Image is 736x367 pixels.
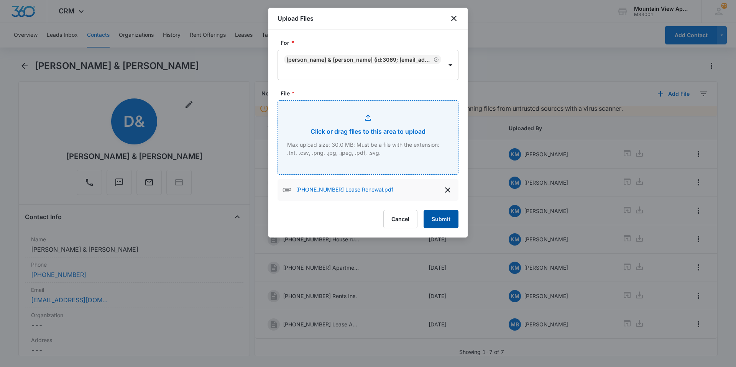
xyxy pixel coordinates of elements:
[442,184,454,196] button: delete
[281,89,462,97] label: File
[281,39,462,47] label: For
[449,14,458,23] button: close
[424,210,458,228] button: Submit
[286,56,432,63] div: [PERSON_NAME] & [PERSON_NAME] (ID:3069; [EMAIL_ADDRESS][DOMAIN_NAME]; 9705732734)
[383,210,417,228] button: Cancel
[296,185,393,195] p: [PHONE_NUMBER] Lease Renewal.pdf
[278,14,314,23] h1: Upload Files
[432,57,439,62] div: Remove Daniel & Letty Carey (ID:3069; dancarey2019@gmail.com; 9705732734)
